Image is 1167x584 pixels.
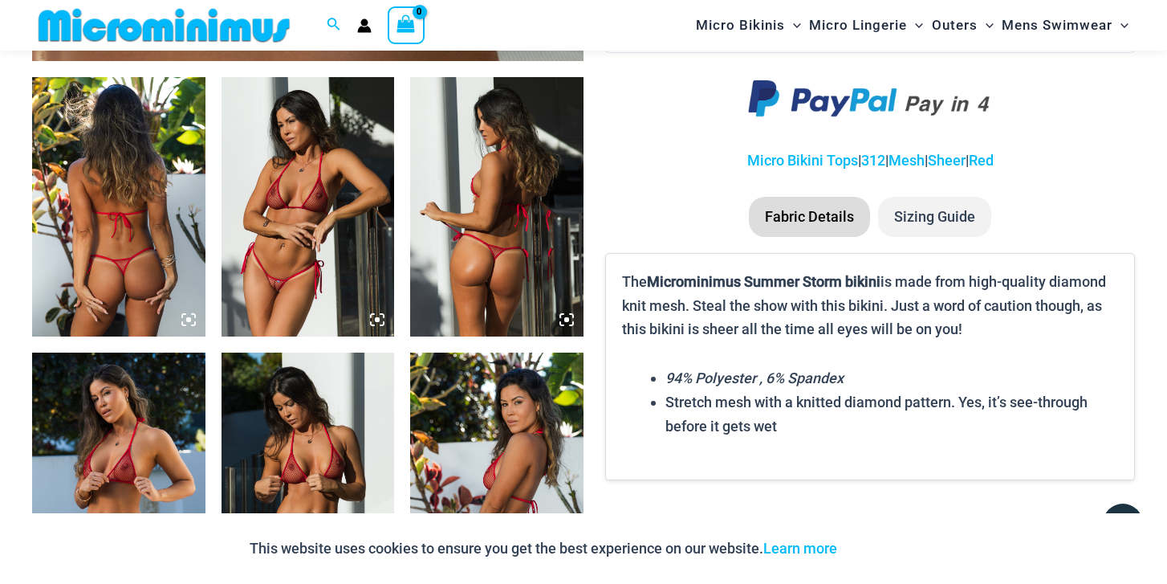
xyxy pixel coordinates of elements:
a: Micro LingerieMenu ToggleMenu Toggle [805,5,927,46]
li: Sizing Guide [878,197,991,237]
img: MM SHOP LOGO FLAT [32,7,296,43]
a: Mens SwimwearMenu ToggleMenu Toggle [998,5,1132,46]
a: Micro Bikini Tops [747,152,858,169]
a: Account icon link [357,18,372,33]
span: Menu Toggle [785,5,801,46]
img: Summer Storm Red 312 Tri Top 456 Micro [222,77,395,337]
img: Summer Storm Red 312 Tri Top 456 Micro [410,77,583,337]
span: Menu Toggle [1112,5,1128,46]
span: Micro Bikinis [696,5,785,46]
span: Outers [932,5,978,46]
a: 312 [861,152,885,169]
a: Red [969,152,994,169]
p: | | | | [605,149,1135,173]
span: Mens Swimwear [1002,5,1112,46]
li: Stretch mesh with a knitted diamond pattern. Yes, it’s see-through before it gets wet [665,390,1118,438]
span: Menu Toggle [978,5,994,46]
a: Micro BikinisMenu ToggleMenu Toggle [692,5,805,46]
a: Learn more [763,540,837,557]
a: OutersMenu ToggleMenu Toggle [928,5,998,46]
p: This website uses cookies to ensure you get the best experience on our website. [250,537,837,561]
b: Microminimus Summer Storm bikini [647,273,880,290]
li: Fabric Details [749,197,870,237]
a: Mesh [888,152,925,169]
a: Sheer [928,152,966,169]
nav: Site Navigation [689,2,1135,48]
span: Menu Toggle [907,5,923,46]
button: Accept [849,529,917,568]
p: The is made from high-quality diamond knit mesh. Steal the show with this bikini. Just a word of ... [622,270,1118,341]
a: View Shopping Cart, empty [388,6,425,43]
em: 94% Polyester , 6% Spandex [665,370,844,386]
span: Micro Lingerie [809,5,907,46]
a: Search icon link [327,15,341,35]
img: Summer Storm Red 312 Tri Top 449 Thong [32,77,205,337]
